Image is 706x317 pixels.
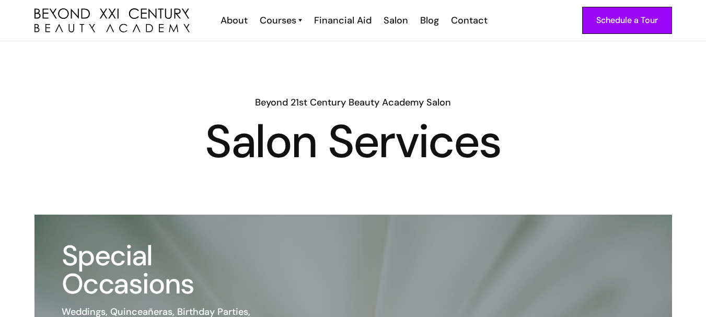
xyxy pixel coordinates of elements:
a: Blog [413,14,444,27]
a: Contact [444,14,493,27]
a: Schedule a Tour [582,7,672,34]
div: About [221,14,248,27]
div: Financial Aid [314,14,372,27]
a: home [34,8,190,33]
div: Blog [420,14,439,27]
img: beyond 21st century beauty academy logo [34,8,190,33]
div: Salon [384,14,408,27]
div: Contact [451,14,488,27]
a: Financial Aid [307,14,377,27]
h3: Special Occasions [62,242,265,298]
a: Courses [260,14,302,27]
h6: Beyond 21st Century Beauty Academy Salon [34,96,672,109]
div: Schedule a Tour [596,14,658,27]
a: About [214,14,253,27]
div: Courses [260,14,296,27]
a: Salon [377,14,413,27]
h1: Salon Services [34,123,672,160]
